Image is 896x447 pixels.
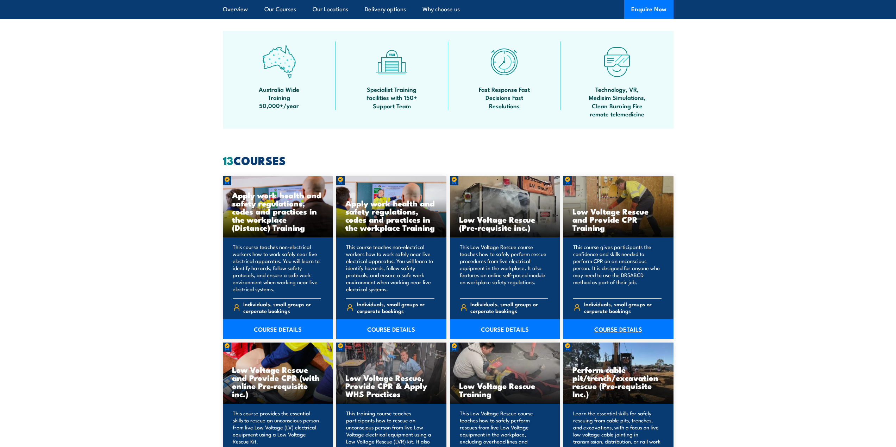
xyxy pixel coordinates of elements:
[357,301,434,314] span: Individuals, small groups or corporate bookings
[345,199,437,231] h3: Apply work health and safety regulations, codes and practices in the workplace Training
[223,155,673,165] h2: COURSES
[233,243,321,293] p: This course teaches non-electrical workers how to work safely near live electrical apparatus. You...
[488,45,521,78] img: fast-icon
[572,207,664,231] h3: Low Voltage Rescue and Provide CPR Training
[262,45,296,78] img: auswide-icon
[223,319,333,339] a: COURSE DETAILS
[600,45,634,78] img: tech-icon
[223,151,233,169] strong: 13
[375,45,408,78] img: facilities-icon
[450,319,560,339] a: COURSE DETAILS
[460,243,548,293] p: This Low Voltage Rescue course teaches how to safely perform rescue procedures from live electric...
[360,85,424,110] span: Specialist Training Facilities with 150+ Support Team
[346,243,434,293] p: This course teaches non-electrical workers how to work safely near live electrical apparatus. You...
[563,319,673,339] a: COURSE DETAILS
[232,191,324,231] h3: Apply work health and safety regulations, codes and practices in the workplace (Distance) Training
[470,301,548,314] span: Individuals, small groups or corporate bookings
[585,85,649,118] span: Technology, VR, Medisim Simulations, Clean Burning Fire remote telemedicine
[243,301,321,314] span: Individuals, small groups or corporate bookings
[336,319,446,339] a: COURSE DETAILS
[459,382,551,398] h3: Low Voltage Rescue Training
[584,301,662,314] span: Individuals, small groups or corporate bookings
[572,365,664,398] h3: Perform cable pit/trench/excavation rescue (Pre-requisite Inc.)
[248,85,311,110] span: Australia Wide Training 50,000+/year
[573,243,662,293] p: This course gives participants the confidence and skills needed to perform CPR on an unconscious ...
[459,215,551,231] h3: Low Voltage Rescue (Pre-requisite inc.)
[232,365,324,398] h3: Low Voltage Rescue and Provide CPR (with online Pre-requisite inc.)
[473,85,536,110] span: Fast Response Fast Decisions Fast Resolutions
[345,373,437,398] h3: Low Voltage Rescue, Provide CPR & Apply WHS Practices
